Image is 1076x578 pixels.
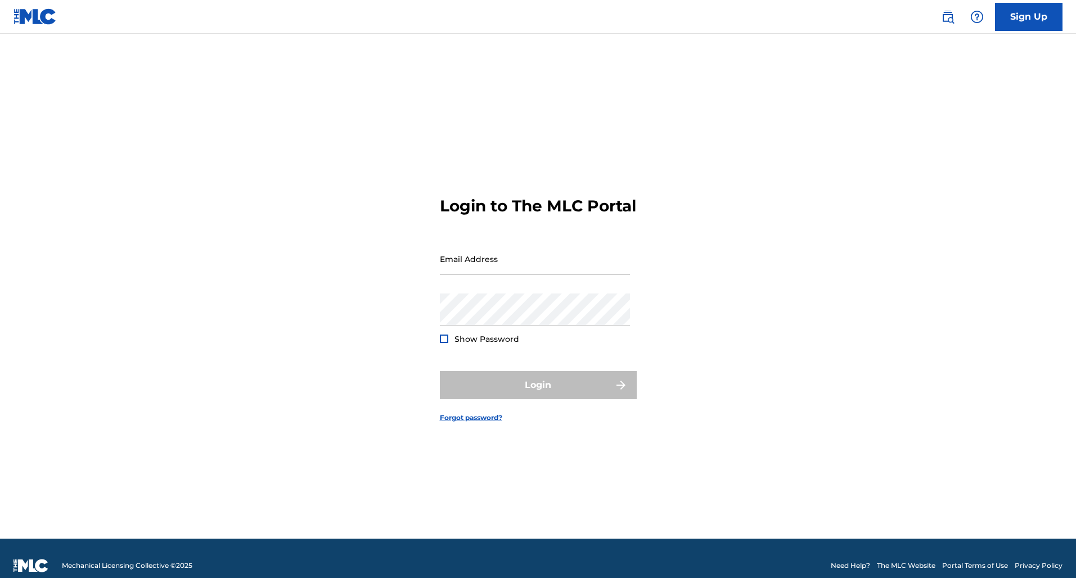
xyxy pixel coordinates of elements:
[13,8,57,25] img: MLC Logo
[62,561,192,571] span: Mechanical Licensing Collective © 2025
[966,6,988,28] div: Help
[941,10,955,24] img: search
[831,561,870,571] a: Need Help?
[937,6,959,28] a: Public Search
[1015,561,1063,571] a: Privacy Policy
[942,561,1008,571] a: Portal Terms of Use
[970,10,984,24] img: help
[440,196,636,216] h3: Login to The MLC Portal
[454,334,519,344] span: Show Password
[877,561,935,571] a: The MLC Website
[440,413,502,423] a: Forgot password?
[995,3,1063,31] a: Sign Up
[13,559,48,572] img: logo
